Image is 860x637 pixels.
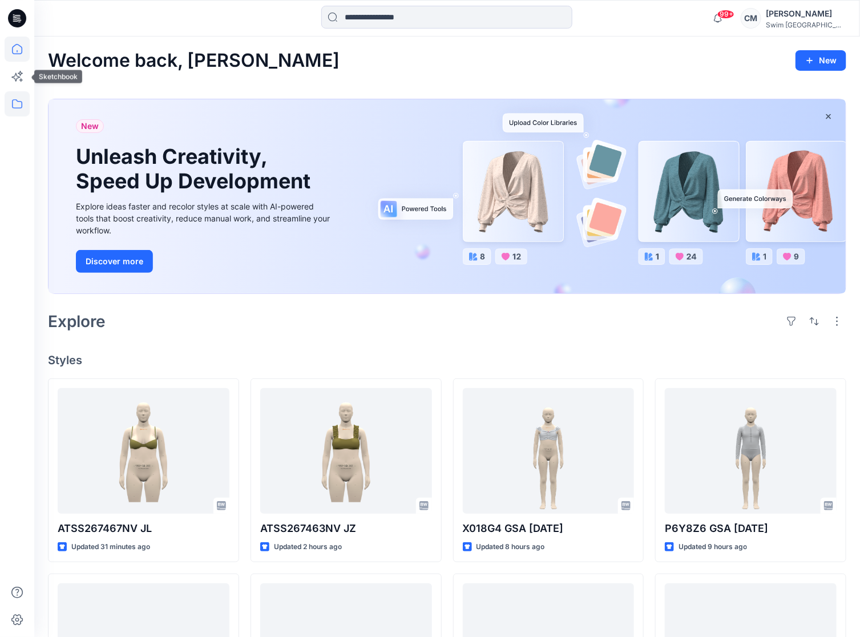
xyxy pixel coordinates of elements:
[76,250,153,273] button: Discover more
[58,388,229,514] a: ATSS267467NV JL
[766,21,846,29] div: Swim [GEOGRAPHIC_DATA]
[463,521,635,537] p: X018G4 GSA [DATE]
[274,541,342,553] p: Updated 2 hours ago
[477,541,545,553] p: Updated 8 hours ago
[81,119,99,133] span: New
[665,388,837,514] a: P6Y8Z6 GSA 2025.09.02
[48,312,106,330] h2: Explore
[71,541,150,553] p: Updated 31 minutes ago
[796,50,846,71] button: New
[260,521,432,537] p: ATSS267463NV JZ
[58,521,229,537] p: ATSS267467NV JL
[76,250,333,273] a: Discover more
[766,7,846,21] div: [PERSON_NAME]
[48,50,340,71] h2: Welcome back, [PERSON_NAME]
[76,144,316,193] h1: Unleash Creativity, Speed Up Development
[48,353,846,367] h4: Styles
[741,8,761,29] div: CM
[76,200,333,236] div: Explore ideas faster and recolor styles at scale with AI-powered tools that boost creativity, red...
[665,521,837,537] p: P6Y8Z6 GSA [DATE]
[679,541,747,553] p: Updated 9 hours ago
[463,388,635,514] a: X018G4 GSA 2025.9.2
[717,10,734,19] span: 99+
[260,388,432,514] a: ATSS267463NV JZ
